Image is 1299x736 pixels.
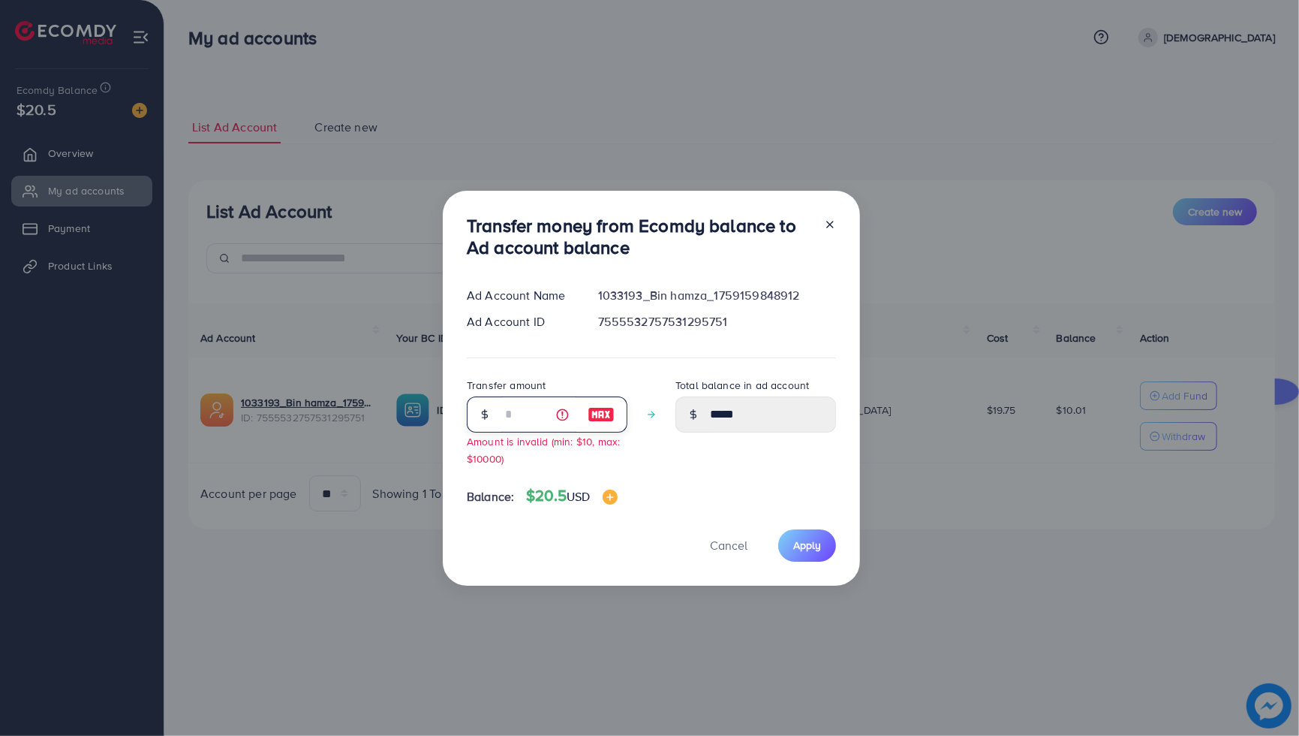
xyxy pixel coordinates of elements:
[526,487,617,505] h4: $20.5
[675,378,809,393] label: Total balance in ad account
[793,538,821,553] span: Apply
[586,313,848,330] div: 7555532757531295751
[603,490,618,505] img: image
[455,287,586,304] div: Ad Account Name
[567,488,590,505] span: USD
[691,529,766,562] button: Cancel
[467,215,812,258] h3: Transfer money from Ecomdy balance to Ad account balance
[710,537,747,554] span: Cancel
[455,313,586,330] div: Ad Account ID
[778,529,836,562] button: Apply
[467,378,546,393] label: Transfer amount
[588,406,615,424] img: image
[467,488,514,505] span: Balance:
[586,287,848,304] div: 1033193_Bin hamza_1759159848912
[467,434,620,466] small: Amount is invalid (min: $10, max: $10000)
